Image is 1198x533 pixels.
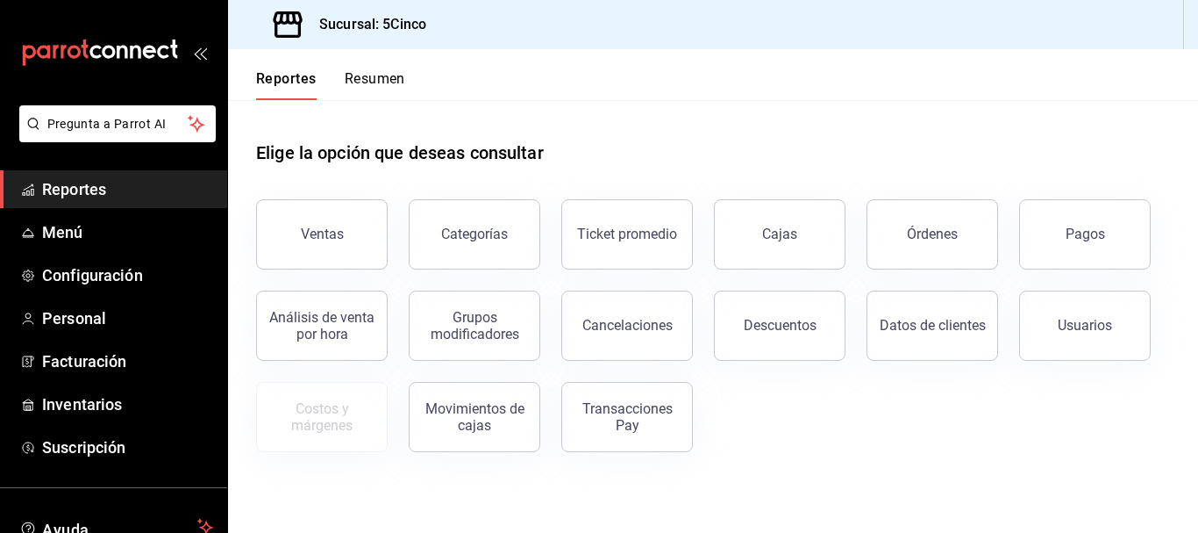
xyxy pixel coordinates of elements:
[12,127,216,146] a: Pregunta a Parrot AI
[409,291,540,361] button: Grupos modificadores
[256,140,544,166] h1: Elige la opción que deseas consultar
[267,309,376,342] div: Análisis de venta por hora
[267,400,376,434] div: Costos y márgenes
[866,291,998,361] button: Datos de clientes
[714,291,845,361] button: Descuentos
[866,199,998,270] button: Órdenes
[42,393,213,416] span: Inventarios
[193,46,207,60] button: open_drawer_menu
[256,199,388,270] button: Ventas
[42,436,213,459] span: Suscripción
[1019,291,1151,361] button: Usuarios
[1019,199,1151,270] button: Pagos
[19,105,216,142] button: Pregunta a Parrot AI
[42,177,213,201] span: Reportes
[561,199,693,270] button: Ticket promedio
[577,226,677,242] div: Ticket promedio
[561,382,693,452] button: Transacciones Pay
[409,382,540,452] button: Movimientos de cajas
[744,317,816,334] div: Descuentos
[582,317,673,334] div: Cancelaciones
[441,226,508,242] div: Categorías
[42,306,213,330] span: Personal
[256,291,388,361] button: Análisis de venta por hora
[880,317,986,334] div: Datos de clientes
[420,400,529,434] div: Movimientos de cajas
[256,382,388,452] button: Contrata inventarios para ver este reporte
[714,199,845,270] button: Cajas
[561,291,693,361] button: Cancelaciones
[42,349,213,373] span: Facturación
[409,199,540,270] button: Categorías
[907,226,958,242] div: Órdenes
[1066,226,1105,242] div: Pagos
[301,226,344,242] div: Ventas
[47,115,189,133] span: Pregunta a Parrot AI
[762,226,797,242] div: Cajas
[42,263,213,287] span: Configuración
[305,14,426,35] h3: Sucursal: 5Cinco
[42,220,213,244] span: Menú
[1058,317,1112,334] div: Usuarios
[345,70,405,100] button: Resumen
[256,70,317,100] button: Reportes
[420,309,529,342] div: Grupos modificadores
[573,400,681,434] div: Transacciones Pay
[256,70,405,100] div: navigation tabs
